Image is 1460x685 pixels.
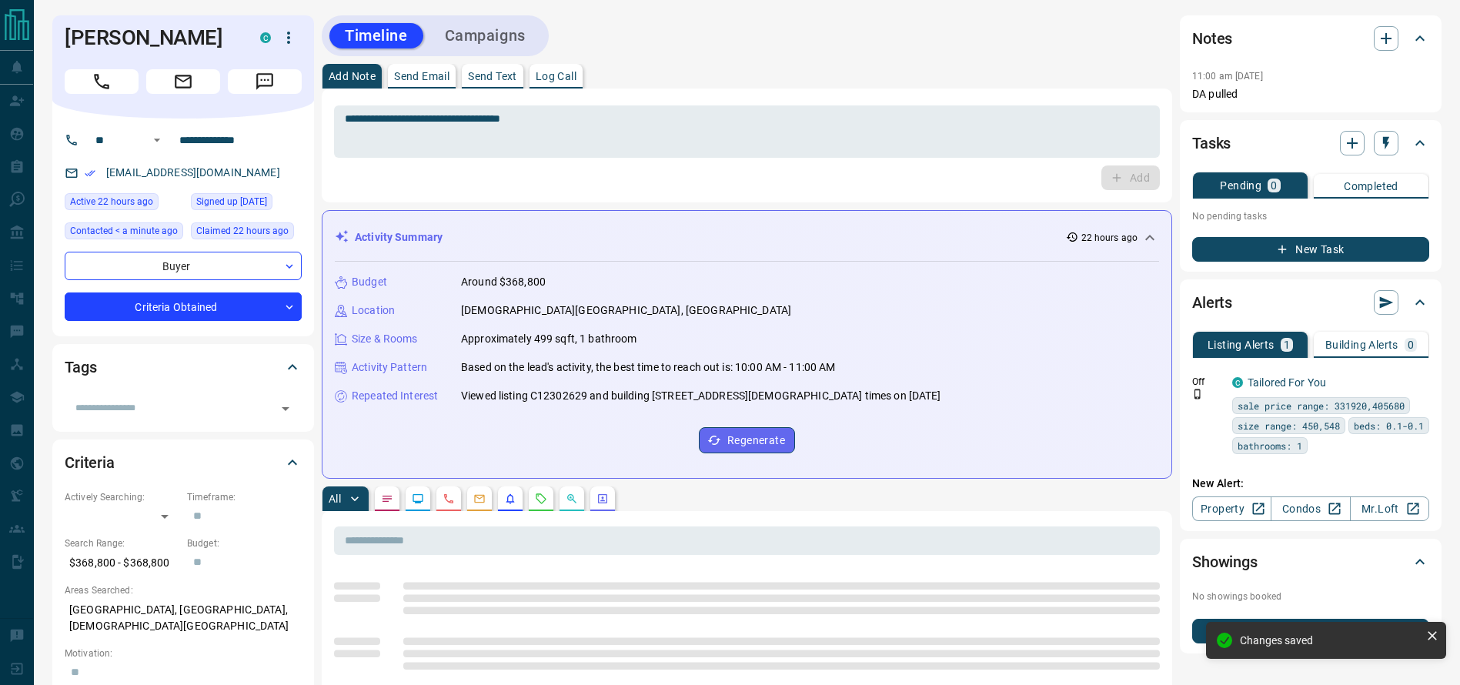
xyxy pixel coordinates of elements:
[1192,476,1429,492] p: New Alert:
[65,193,183,215] div: Sun Sep 14 2025
[196,194,267,209] span: Signed up [DATE]
[1192,290,1232,315] h2: Alerts
[1208,339,1275,350] p: Listing Alerts
[106,166,280,179] a: [EMAIL_ADDRESS][DOMAIN_NAME]
[1192,543,1429,580] div: Showings
[1192,26,1232,51] h2: Notes
[1220,180,1261,191] p: Pending
[65,583,302,597] p: Areas Searched:
[1238,398,1405,413] span: sale price range: 331920,405680
[429,23,541,48] button: Campaigns
[70,223,178,239] span: Contacted < a minute ago
[699,427,795,453] button: Regenerate
[468,71,517,82] p: Send Text
[65,450,115,475] h2: Criteria
[1192,284,1429,321] div: Alerts
[536,71,576,82] p: Log Call
[345,112,1149,152] textarea: To enrich screen reader interactions, please activate Accessibility in Grammarly extension settings
[187,490,302,504] p: Timeframe:
[260,32,271,43] div: condos.ca
[65,222,183,244] div: Mon Sep 15 2025
[65,292,302,321] div: Criteria Obtained
[596,493,609,505] svg: Agent Actions
[352,331,418,347] p: Size & Rooms
[187,536,302,550] p: Budget:
[443,493,455,505] svg: Calls
[65,355,96,379] h2: Tags
[329,23,423,48] button: Timeline
[329,71,376,82] p: Add Note
[1325,339,1398,350] p: Building Alerts
[70,194,153,209] span: Active 22 hours ago
[352,274,387,290] p: Budget
[352,302,395,319] p: Location
[1344,181,1398,192] p: Completed
[1081,231,1138,245] p: 22 hours ago
[65,444,302,481] div: Criteria
[228,69,302,94] span: Message
[473,493,486,505] svg: Emails
[1192,237,1429,262] button: New Task
[461,388,941,404] p: Viewed listing C12302629 and building [STREET_ADDRESS][DEMOGRAPHIC_DATA] times on [DATE]
[65,69,139,94] span: Call
[1192,389,1203,399] svg: Push Notification Only
[461,274,546,290] p: Around $368,800
[196,223,289,239] span: Claimed 22 hours ago
[65,349,302,386] div: Tags
[329,493,341,504] p: All
[65,597,302,639] p: [GEOGRAPHIC_DATA], [GEOGRAPHIC_DATA], [DEMOGRAPHIC_DATA][GEOGRAPHIC_DATA]
[65,536,179,550] p: Search Range:
[148,131,166,149] button: Open
[412,493,424,505] svg: Lead Browsing Activity
[352,359,427,376] p: Activity Pattern
[191,193,302,215] div: Tue May 17 2022
[1192,496,1271,521] a: Property
[1192,550,1258,574] h2: Showings
[65,550,179,576] p: $368,800 - $368,800
[1238,438,1302,453] span: bathrooms: 1
[1240,634,1420,647] div: Changes saved
[191,222,302,244] div: Sun Sep 14 2025
[1192,86,1429,102] p: DA pulled
[146,69,220,94] span: Email
[504,493,516,505] svg: Listing Alerts
[335,223,1159,252] div: Activity Summary22 hours ago
[65,490,179,504] p: Actively Searching:
[1192,205,1429,228] p: No pending tasks
[535,493,547,505] svg: Requests
[1350,496,1429,521] a: Mr.Loft
[1271,180,1277,191] p: 0
[1192,20,1429,57] div: Notes
[352,388,438,404] p: Repeated Interest
[65,252,302,280] div: Buyer
[1271,496,1350,521] a: Condos
[1192,71,1263,82] p: 11:00 am [DATE]
[1284,339,1290,350] p: 1
[1192,375,1223,389] p: Off
[1192,619,1429,643] button: New Showing
[461,302,791,319] p: [DEMOGRAPHIC_DATA][GEOGRAPHIC_DATA], [GEOGRAPHIC_DATA]
[1248,376,1326,389] a: Tailored For You
[1408,339,1414,350] p: 0
[566,493,578,505] svg: Opportunities
[65,25,237,50] h1: [PERSON_NAME]
[394,71,449,82] p: Send Email
[85,168,95,179] svg: Email Verified
[461,359,836,376] p: Based on the lead's activity, the best time to reach out is: 10:00 AM - 11:00 AM
[461,331,636,347] p: Approximately 499 sqft, 1 bathroom
[1192,125,1429,162] div: Tasks
[1232,377,1243,388] div: condos.ca
[1238,418,1340,433] span: size range: 450,548
[65,647,302,660] p: Motivation:
[1192,590,1429,603] p: No showings booked
[381,493,393,505] svg: Notes
[1192,131,1231,155] h2: Tasks
[355,229,443,246] p: Activity Summary
[1354,418,1424,433] span: beds: 0.1-0.1
[275,398,296,419] button: Open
